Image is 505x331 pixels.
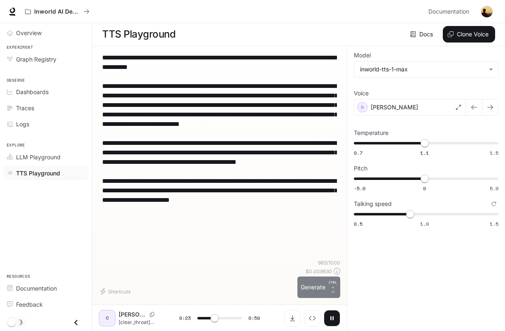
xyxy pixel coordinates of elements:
p: Inworld AI Demos [34,8,80,15]
div: C [101,312,114,325]
span: Traces [16,104,34,112]
button: All workspaces [21,3,93,20]
span: Feedback [16,300,43,309]
a: Feedback [3,297,89,312]
button: User avatar [479,3,495,20]
a: TTS Playground [3,166,89,180]
span: 5.0 [490,185,498,192]
span: 0:23 [179,314,191,322]
a: Dashboards [3,85,89,99]
button: Close drawer [67,314,85,331]
span: LLM Playground [16,153,61,161]
span: Logs [16,120,29,128]
span: 1.5 [490,220,498,227]
button: Shortcuts [99,285,134,298]
span: 0.5 [354,220,362,227]
p: 983 / 1000 [318,259,340,266]
p: Talking speed [354,201,392,207]
div: inworld-tts-1-max [354,61,498,77]
p: [PERSON_NAME] [119,310,146,319]
p: ⏎ [329,280,337,295]
span: Documentation [428,7,469,17]
p: Model [354,52,371,58]
span: 0:59 [248,314,260,322]
span: Graph Registry [16,55,56,64]
p: [PERSON_NAME] [371,103,418,111]
a: Graph Registry [3,52,89,66]
p: [clear_throat] The murmillo carried a big shield and sword. The retiarius used a net and trident.... [119,319,159,326]
button: GenerateCTRL +⏎ [297,277,340,298]
h1: TTS Playground [102,26,175,43]
span: 0 [423,185,426,192]
p: Voice [354,90,369,96]
span: TTS Playground [16,169,60,177]
p: $ 0.009830 [306,268,332,275]
span: Overview [16,28,42,37]
button: Reset to default [489,199,498,208]
p: Pitch [354,165,367,171]
button: Inspect [304,310,320,326]
img: User avatar [481,6,493,17]
div: inworld-tts-1-max [360,65,485,73]
a: Overview [3,26,89,40]
button: Clone Voice [443,26,495,43]
a: Logs [3,117,89,131]
button: Download audio [284,310,301,326]
button: Copy Voice ID [146,312,158,317]
a: Docs [409,26,436,43]
a: LLM Playground [3,150,89,164]
span: 1.1 [420,149,429,156]
span: Dashboards [16,87,49,96]
span: Documentation [16,284,57,293]
span: 1.0 [420,220,429,227]
span: -5.0 [354,185,365,192]
a: Documentation [3,281,89,296]
span: Dark mode toggle [7,317,16,326]
span: 0.7 [354,149,362,156]
p: Temperature [354,130,388,136]
span: 1.5 [490,149,498,156]
p: CTRL + [329,280,337,290]
a: Traces [3,101,89,115]
a: Documentation [425,3,475,20]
